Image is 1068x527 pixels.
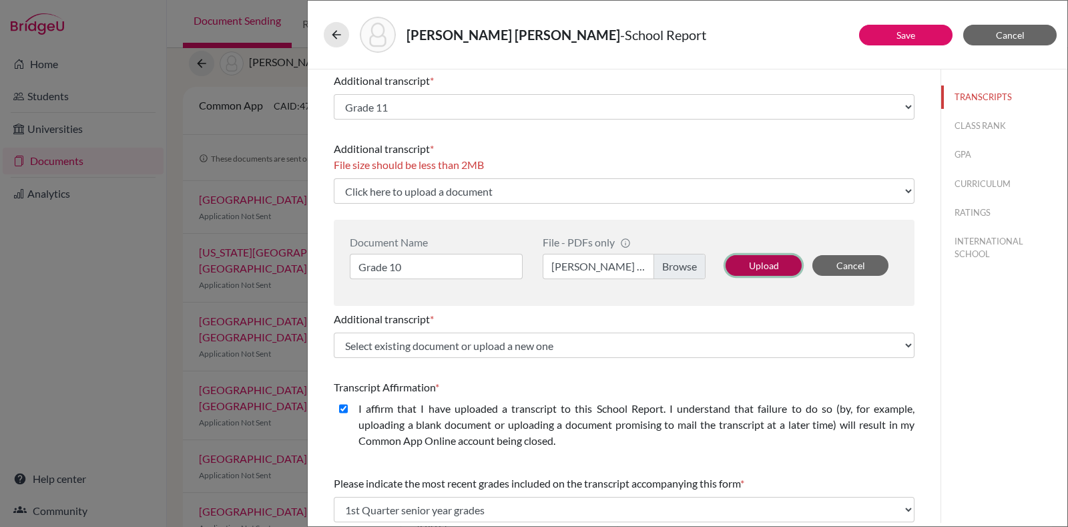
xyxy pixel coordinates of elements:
strong: [PERSON_NAME] [PERSON_NAME] [407,27,620,43]
span: Transcript Affirmation [334,381,435,393]
button: TRANSCRIPTS [941,85,1067,109]
span: - School Report [620,27,706,43]
span: File size should be less than 2MB [334,158,484,171]
button: Upload [726,255,802,276]
span: Additional transcript [334,142,430,155]
span: Additional transcript [334,74,430,87]
button: Cancel [812,255,888,276]
button: RATINGS [941,201,1067,224]
label: I affirm that I have uploaded a transcript to this School Report. I understand that failure to do... [358,401,914,449]
button: INTERNATIONAL SCHOOL [941,230,1067,266]
button: CURRICULUM [941,172,1067,196]
span: Additional transcript [334,313,430,325]
button: CLASS RANK [941,114,1067,138]
button: GPA [941,143,1067,166]
div: File - PDFs only [543,236,706,248]
span: Please indicate the most recent grades included on the transcript accompanying this form [334,477,740,490]
span: info [620,238,631,248]
div: Document Name [350,236,523,248]
label: [PERSON_NAME] Grade 10.pdf [543,254,706,279]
